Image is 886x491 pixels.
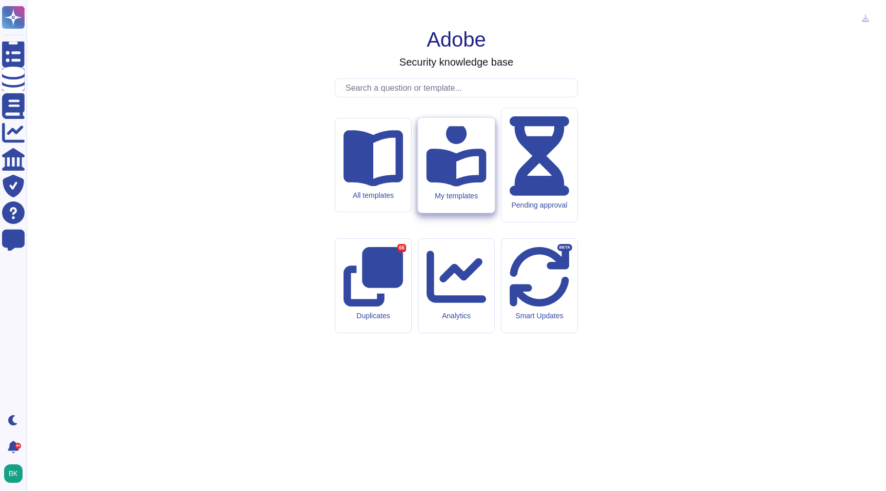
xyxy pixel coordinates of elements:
[344,312,403,320] div: Duplicates
[510,201,569,210] div: Pending approval
[427,27,486,52] h1: Adobe
[344,191,403,200] div: All templates
[427,312,486,320] div: Analytics
[15,443,21,449] div: 9+
[340,79,577,97] input: Search a question or template...
[510,312,569,320] div: Smart Updates
[399,56,513,68] h3: Security knowledge base
[426,191,486,200] div: My templates
[557,244,572,251] div: BETA
[4,464,23,483] img: user
[397,244,406,252] div: 66
[2,462,30,485] button: user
